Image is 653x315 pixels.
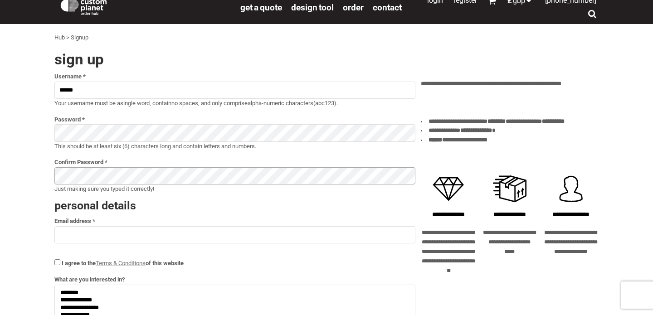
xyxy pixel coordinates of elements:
span: get a quote [240,2,282,13]
b: alpha-numeric characters [248,100,313,107]
div: > [66,33,69,43]
input: I agree to theTerms & Conditionsof this website [54,259,60,265]
p: Just making sure you typed it correctly! [54,184,415,194]
b: no spaces [171,100,198,107]
a: Hub [54,34,65,41]
a: Contact [373,2,402,12]
p: Your username must be a , contain , and only comprise (abc123). [54,99,415,108]
span: I agree to the of this website [62,260,184,267]
span: order [343,2,364,13]
label: What are you interested in? [54,274,415,285]
a: order [343,2,364,12]
h3: Personal Details [54,200,415,211]
a: design tool [291,2,334,12]
span: design tool [291,2,334,13]
p: This should be at least six (6) characters long and contain letters and numbers. [54,142,415,151]
label: Username [54,71,415,82]
span: Contact [373,2,402,13]
h2: Sign Up [54,52,415,67]
label: Password [54,114,415,125]
label: Email address [54,216,415,226]
a: Terms & Conditions [96,260,146,267]
label: Confirm Password [54,157,415,167]
b: single word [120,100,150,107]
div: Signup [71,33,88,43]
a: get a quote [240,2,282,12]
